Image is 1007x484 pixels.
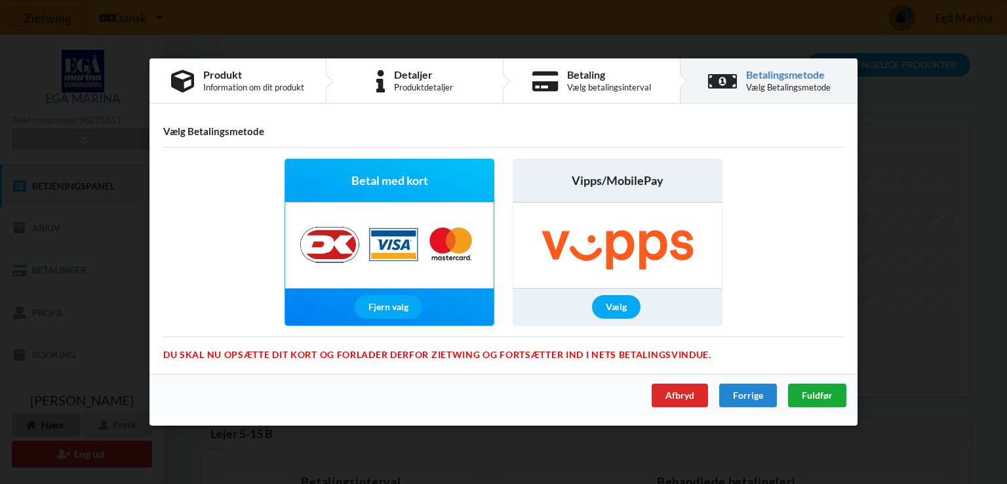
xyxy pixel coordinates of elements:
[513,203,722,288] img: Vipps/MobilePay
[592,295,641,319] div: Vælg
[746,82,831,92] div: Vælg Betalingsmetode
[163,125,844,138] h4: Vælg Betalingsmetode
[394,82,453,92] div: Produktdetaljer
[652,384,708,407] div: Afbryd
[567,70,651,80] div: Betaling
[572,172,663,189] span: Vipps/MobilePay
[355,295,422,319] div: Fjern valg
[746,70,831,80] div: Betalingsmetode
[567,82,651,92] div: Vælg betalingsinterval
[719,384,777,407] div: Forrige
[286,203,492,288] img: Nets
[163,336,844,351] div: Du skal nu opsætte dit kort og forlader derfor Zietwing og fortsætter ind i Nets betalingsvindue.
[394,70,453,80] div: Detaljer
[802,390,833,401] span: Fuldfør
[351,172,428,189] span: Betal med kort
[203,82,304,92] div: Information om dit produkt
[203,70,304,80] div: Produkt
